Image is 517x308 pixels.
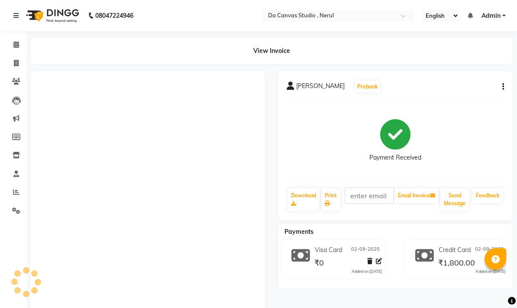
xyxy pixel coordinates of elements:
[296,82,345,94] span: [PERSON_NAME]
[321,188,340,211] a: Print
[288,188,320,211] a: Download
[95,3,133,28] b: 08047224946
[314,258,324,270] span: ₹0
[475,246,504,255] span: 02-09-2025
[438,258,475,270] span: ₹1,800.00
[369,153,421,162] div: Payment Received
[439,246,471,255] span: Credit Card
[394,188,439,203] button: Email Invoice
[351,246,380,255] span: 02-09-2025
[440,188,469,211] button: Send Message
[352,269,382,275] div: Added on [DATE]
[22,3,81,28] img: logo
[284,228,313,236] span: Payments
[481,11,501,20] span: Admin
[30,38,513,64] div: View Invoice
[472,188,503,203] a: Feedback
[355,81,380,93] button: Prebook
[345,187,394,204] input: enter email
[315,246,342,255] span: Visa Card
[475,269,506,275] div: Added on [DATE]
